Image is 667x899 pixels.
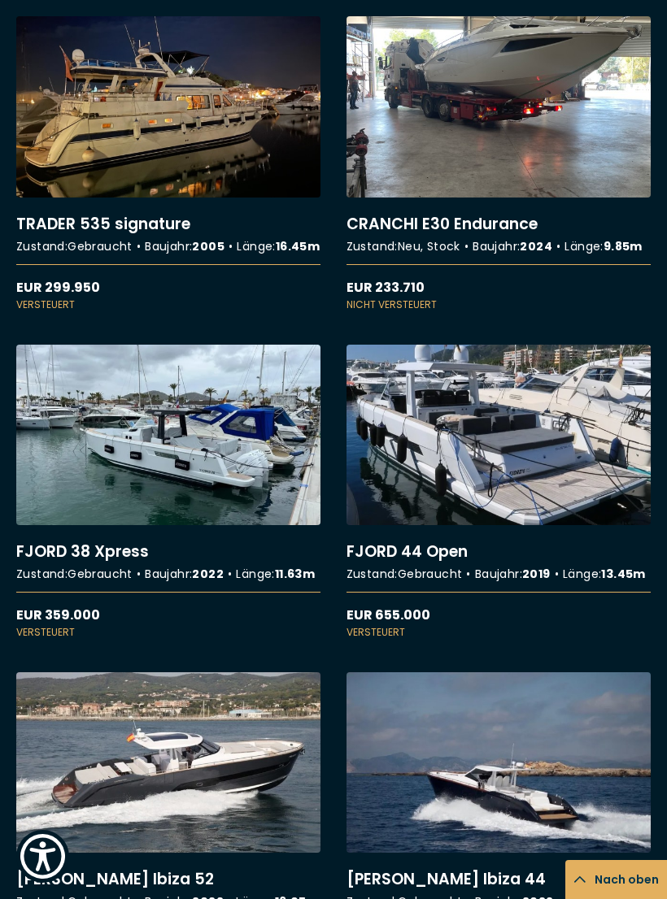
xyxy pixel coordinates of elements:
a: More details aboutTRADER 535 signature [16,16,320,311]
button: Show Accessibility Preferences [16,830,69,883]
a: More details aboutCRANCHI E30 Endurance [347,16,651,311]
button: Nach oben [565,860,667,899]
a: More details aboutFJORD 44 Open [347,345,651,640]
a: More details aboutFJORD 38 Xpress [16,345,320,640]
